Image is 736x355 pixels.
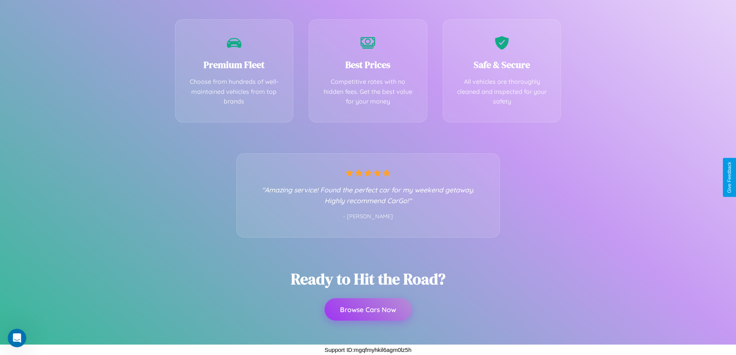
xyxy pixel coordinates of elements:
[252,212,484,222] p: - [PERSON_NAME]
[187,58,282,71] h3: Premium Fleet
[727,162,732,193] div: Give Feedback
[321,58,415,71] h3: Best Prices
[252,184,484,206] p: "Amazing service! Found the perfect car for my weekend getaway. Highly recommend CarGo!"
[187,77,282,107] p: Choose from hundreds of well-maintained vehicles from top brands
[291,268,445,289] h2: Ready to Hit the Road?
[455,58,549,71] h3: Safe & Secure
[325,345,411,355] p: Support ID: mgqfmyhkil6agm0lz5h
[8,329,26,347] iframe: Intercom live chat
[321,77,415,107] p: Competitive rates with no hidden fees. Get the best value for your money
[325,298,411,321] button: Browse Cars Now
[455,77,549,107] p: All vehicles are thoroughly cleaned and inspected for your safety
